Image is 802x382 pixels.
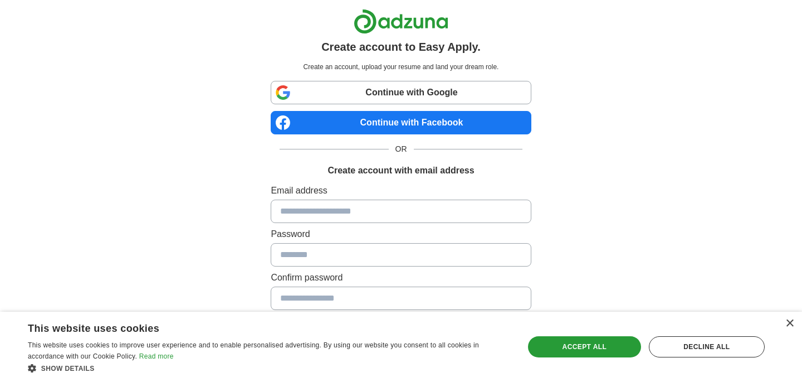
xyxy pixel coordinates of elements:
[28,362,510,374] div: Show details
[28,318,482,335] div: This website uses cookies
[327,164,474,177] h1: Create account with email address
[321,38,481,55] h1: Create account to Easy Apply.
[28,341,479,360] span: This website uses cookies to improve user experience and to enable personalised advertising. By u...
[271,81,531,104] a: Continue with Google
[273,62,529,72] p: Create an account, upload your resume and land your dream role.
[354,9,448,34] img: Adzuna logo
[139,352,174,360] a: Read more, opens a new window
[271,111,531,134] a: Continue with Facebook
[271,271,531,284] label: Confirm password
[528,336,641,357] div: Accept all
[41,365,95,373] span: Show details
[389,143,414,155] span: OR
[271,228,531,241] label: Password
[271,184,531,197] label: Email address
[649,336,765,357] div: Decline all
[785,320,794,328] div: Close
